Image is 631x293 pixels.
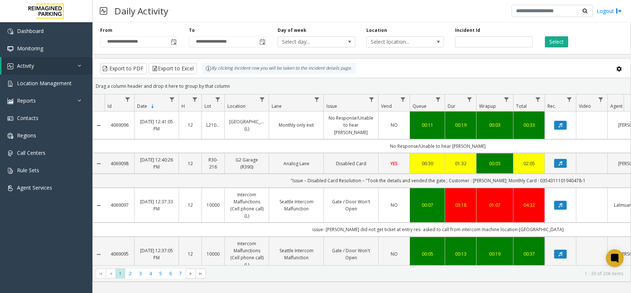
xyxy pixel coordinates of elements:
[383,250,405,257] a: NO
[367,94,377,104] a: Issue Filter Menu
[17,184,52,191] span: Agent Services
[198,271,204,277] span: Go to the last page
[206,156,220,170] a: R30-216
[204,103,211,109] span: Lot
[17,80,72,87] span: Location Management
[167,94,177,104] a: Date Filter Menu
[564,94,574,104] a: Rec. Filter Menu
[206,250,220,257] a: 10000
[123,94,133,104] a: Id Filter Menu
[229,156,264,170] a: G2 Garage (R390)
[481,160,509,167] a: 00:03
[449,121,472,129] a: 00:19
[390,160,398,167] span: YES
[272,103,282,109] span: Lane
[183,202,197,209] a: 12
[414,121,440,129] a: 00:11
[183,250,197,257] a: 12
[183,160,197,167] a: 12
[108,103,112,109] span: Id
[17,114,38,121] span: Contacts
[166,269,176,279] span: Page 6
[183,121,197,129] a: 12
[579,103,591,109] span: Video
[136,269,146,279] span: Page 3
[169,37,177,47] span: Toggle popup
[518,250,540,257] a: 00:37
[186,269,196,279] span: Go to the next page
[7,185,13,191] img: 'icon'
[518,121,540,129] a: 00:33
[182,103,185,109] span: H
[196,269,206,279] span: Go to the last page
[17,27,44,34] span: Dashboard
[481,121,509,129] a: 00:03
[7,150,13,156] img: 'icon'
[139,118,174,132] a: [DATE] 12:41:05 PM
[17,45,43,52] span: Monitoring
[383,160,405,167] a: YES
[7,46,13,52] img: 'icon'
[17,132,36,139] span: Regions
[326,103,337,109] span: Issue
[7,168,13,174] img: 'icon'
[109,250,130,257] a: 4069095
[414,202,440,209] a: 00:07
[115,269,125,279] span: Page 1
[533,94,543,104] a: Total Filter Menu
[274,121,319,129] a: Monthly only exit
[516,103,527,109] span: Total
[610,103,622,109] span: Agent
[449,160,472,167] a: 01:32
[93,123,105,129] a: Collapse Details
[328,160,374,167] a: Disabled Card
[449,250,472,257] a: 00:13
[414,160,440,167] a: 00:30
[17,149,45,156] span: Call Centers
[414,250,440,257] div: 00:05
[328,114,374,136] a: No Response/Unable to hear [PERSON_NAME]
[150,103,156,109] span: Sortable
[93,252,105,257] a: Collapse Details
[7,29,13,34] img: 'icon'
[137,103,147,109] span: Date
[381,103,392,109] span: Vend
[481,202,509,209] a: 01:07
[210,270,623,277] kendo-pager-info: 1 - 30 of 206 items
[328,247,374,261] a: Gate / Door Won't Open
[206,121,220,129] a: L21077700
[391,251,398,257] span: NO
[465,94,475,104] a: Dur Filter Menu
[278,27,306,34] label: Day of week
[7,133,13,139] img: 'icon'
[391,202,398,208] span: NO
[383,121,405,129] a: NO
[229,118,264,132] a: [GEOGRAPHIC_DATA] (L)
[202,63,356,74] div: By clicking Incident row you will be taken to the incident details page.
[229,191,264,220] a: Intercom Malfunctions (Cell phone call) (L)
[93,161,105,167] a: Collapse Details
[398,94,408,104] a: Vend Filter Menu
[109,160,130,167] a: 4069098
[149,63,197,74] button: Export to Excel
[545,36,568,47] button: Select
[229,240,264,269] a: Intercom Malfunctions (Cell phone call) (L)
[481,250,509,257] a: 00:19
[328,198,374,212] a: Gate / Door Won't Open
[413,103,427,109] span: Queue
[518,202,540,209] a: 04:32
[125,269,135,279] span: Page 2
[449,202,472,209] div: 03:18
[190,94,200,104] a: H Filter Menu
[93,203,105,209] a: Collapse Details
[111,2,172,20] h3: Daily Activity
[206,202,220,209] a: 10000
[312,94,322,104] a: Lane Filter Menu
